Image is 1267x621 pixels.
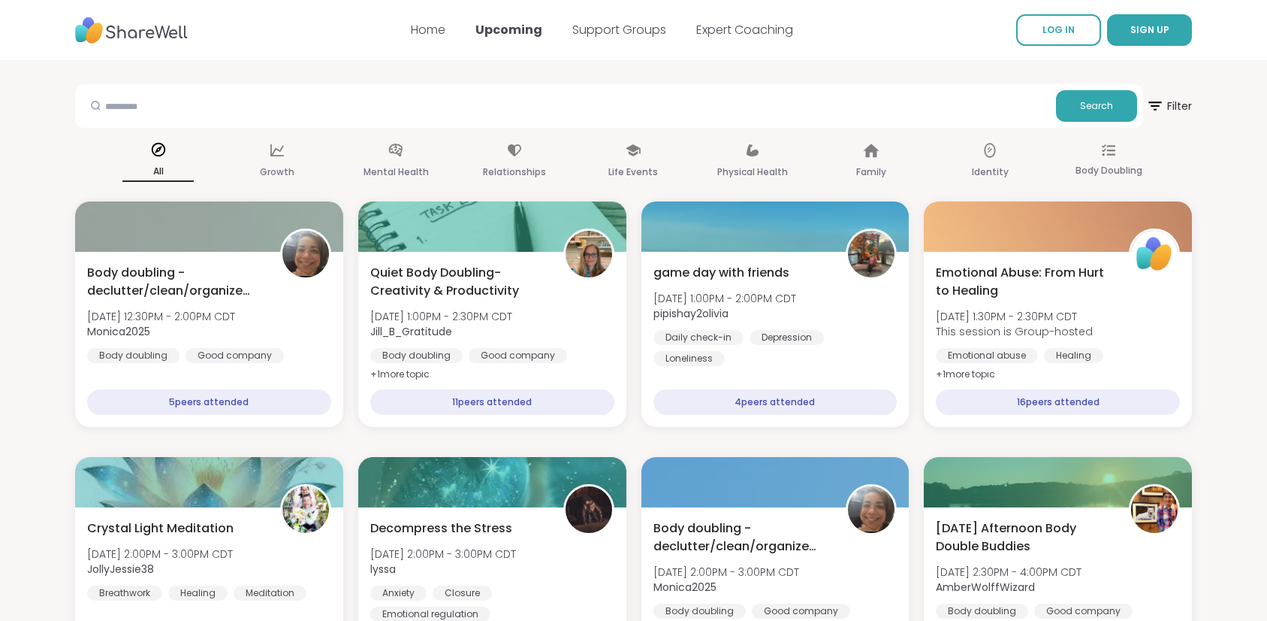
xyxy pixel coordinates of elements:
[370,389,614,415] div: 11 peers attended
[936,389,1180,415] div: 16 peers attended
[936,348,1038,363] div: Emotional abuse
[87,389,331,415] div: 5 peers attended
[848,486,894,533] img: Monica2025
[653,306,729,321] b: pipishay2olivia
[653,351,725,366] div: Loneliness
[848,231,894,277] img: pipishay2olivia
[936,580,1035,595] b: AmberWolffWizard
[566,486,612,533] img: lyssa
[936,520,1112,556] span: [DATE] Afternoon Body Double Buddies
[696,21,793,38] a: Expert Coaching
[370,562,396,577] b: lyssa
[475,21,542,38] a: Upcoming
[433,586,492,601] div: Closure
[260,163,294,181] p: Growth
[936,604,1028,619] div: Body doubling
[1044,348,1103,363] div: Healing
[469,348,567,363] div: Good company
[936,309,1093,324] span: [DATE] 1:30PM - 2:30PM CDT
[1056,90,1137,122] button: Search
[370,586,427,601] div: Anxiety
[653,291,796,306] span: [DATE] 1:00PM - 2:00PM CDT
[122,162,194,182] p: All
[936,264,1112,300] span: Emotional Abuse: From Hurt to Healing
[936,565,1081,580] span: [DATE] 2:30PM - 4:00PM CDT
[1146,84,1192,128] button: Filter
[608,163,658,181] p: Life Events
[1042,23,1075,36] span: LOG IN
[87,586,162,601] div: Breathwork
[1075,162,1142,180] p: Body Doubling
[370,547,516,562] span: [DATE] 2:00PM - 3:00PM CDT
[483,163,546,181] p: Relationships
[653,520,830,556] span: Body doubling - declutter/clean/organize with me
[653,264,789,282] span: game day with friends
[653,389,897,415] div: 4 peers attended
[370,264,547,300] span: Quiet Body Doubling- Creativity & Productivity
[717,163,788,181] p: Physical Health
[1016,14,1101,46] a: LOG IN
[1080,99,1113,113] span: Search
[87,562,154,577] b: JollyJessie38
[282,486,329,533] img: JollyJessie38
[87,547,233,562] span: [DATE] 2:00PM - 3:00PM CDT
[752,604,850,619] div: Good company
[282,231,329,277] img: Monica2025
[1034,604,1133,619] div: Good company
[168,586,228,601] div: Healing
[87,264,264,300] span: Body doubling - declutter/clean/organize with me
[1107,14,1192,46] button: SIGN UP
[972,163,1009,181] p: Identity
[566,231,612,277] img: Jill_B_Gratitude
[234,586,306,601] div: Meditation
[87,324,150,339] b: Monica2025
[370,324,452,339] b: Jill_B_Gratitude
[364,163,429,181] p: Mental Health
[370,309,512,324] span: [DATE] 1:00PM - 2:30PM CDT
[856,163,886,181] p: Family
[411,21,445,38] a: Home
[87,309,235,324] span: [DATE] 12:30PM - 2:00PM CDT
[653,565,799,580] span: [DATE] 2:00PM - 3:00PM CDT
[370,348,463,363] div: Body doubling
[572,21,666,38] a: Support Groups
[653,580,716,595] b: Monica2025
[370,520,512,538] span: Decompress the Stress
[1131,486,1178,533] img: AmberWolffWizard
[653,604,746,619] div: Body doubling
[186,348,284,363] div: Good company
[1131,231,1178,277] img: ShareWell
[750,330,824,345] div: Depression
[1130,23,1169,36] span: SIGN UP
[75,10,188,51] img: ShareWell Nav Logo
[653,330,744,345] div: Daily check-in
[1146,88,1192,124] span: Filter
[87,348,179,363] div: Body doubling
[936,324,1093,339] span: This session is Group-hosted
[87,520,234,538] span: Crystal Light Meditation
